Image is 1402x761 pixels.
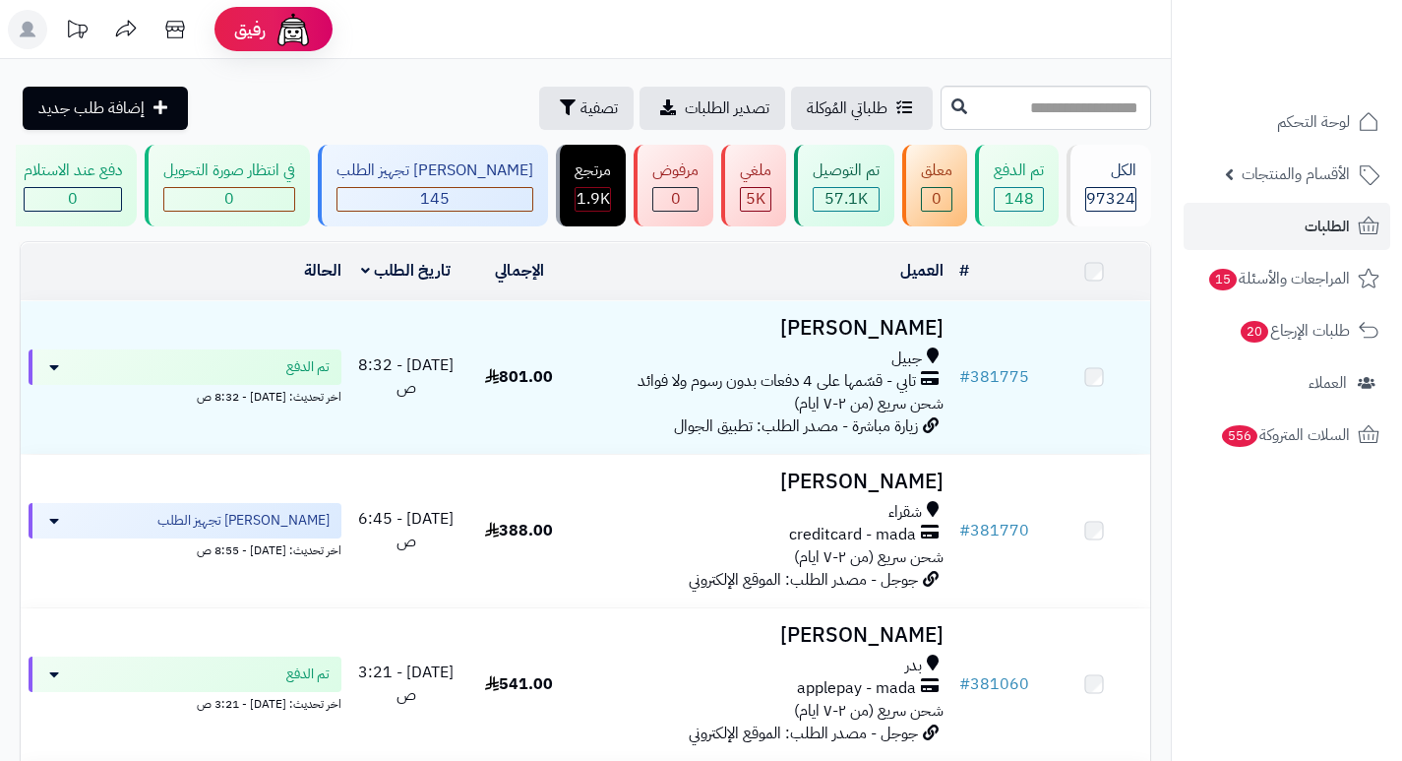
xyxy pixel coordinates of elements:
[814,188,879,211] div: 57149
[304,259,341,283] a: الحالة
[1309,369,1347,397] span: العملاء
[898,145,971,226] a: معلق 0
[286,357,330,377] span: تم الدفع
[674,414,918,438] span: زيارة مباشرة - مصدر الطلب: تطبيق الجوال
[337,188,532,211] div: 145
[1184,307,1390,354] a: طلبات الإرجاع20
[1005,187,1034,211] span: 148
[552,145,630,226] a: مرتجع 1.9K
[932,187,942,211] span: 0
[575,159,611,182] div: مرتجع
[959,259,969,283] a: #
[740,159,771,182] div: ملغي
[577,187,610,211] span: 1.9K
[959,672,970,696] span: #
[29,539,341,559] div: اخر تحديث: [DATE] - 8:55 ص
[900,259,944,283] a: العميل
[361,259,451,283] a: تاريخ الطلب
[959,672,1029,696] a: #381060
[994,159,1044,182] div: تم الدفع
[1220,421,1350,449] span: السلات المتروكة
[24,159,122,182] div: دفع عند الاستلام
[1184,203,1390,250] a: الطلبات
[689,722,918,745] span: جوجل - مصدر الطلب: الموقع الإلكتروني
[38,96,145,120] span: إضافة طلب جديد
[794,392,944,415] span: شحن سريع (من ٢-٧ ايام)
[157,511,330,531] span: [PERSON_NAME] تجهيز الطلب
[234,18,266,41] span: رفيق
[1184,98,1390,146] a: لوحة التحكم
[1209,269,1237,290] span: 15
[1222,425,1257,447] span: 556
[794,545,944,569] span: شحن سريع (من ٢-٧ ايام)
[1241,321,1268,343] span: 20
[1085,159,1136,182] div: الكل
[652,159,699,182] div: مرفوض
[583,317,944,340] h3: [PERSON_NAME]
[891,348,922,370] span: جبيل
[807,96,887,120] span: طلباتي المُوكلة
[638,370,916,393] span: تابي - قسّمها على 4 دفعات بدون رسوم ولا فوائد
[959,365,1029,389] a: #381775
[790,145,898,226] a: تم التوصيل 57.1K
[485,365,553,389] span: 801.00
[905,655,922,677] span: بدر
[336,159,533,182] div: [PERSON_NAME] تجهيز الطلب
[959,365,970,389] span: #
[922,188,951,211] div: 0
[274,10,313,49] img: ai-face.png
[1184,359,1390,407] a: العملاء
[824,187,868,211] span: 57.1K
[1184,412,1390,459] a: السلات المتروكة556
[495,259,544,283] a: الإجمالي
[741,188,770,211] div: 5008
[420,187,450,211] span: 145
[163,159,295,182] div: في انتظار صورة التحويل
[959,519,970,542] span: #
[539,87,634,130] button: تصفية
[224,187,234,211] span: 0
[746,187,765,211] span: 5K
[1086,187,1135,211] span: 97324
[358,507,454,553] span: [DATE] - 6:45 ص
[1242,160,1350,188] span: الأقسام والمنتجات
[813,159,880,182] div: تم التوصيل
[141,145,314,226] a: في انتظار صورة التحويل 0
[630,145,717,226] a: مرفوض 0
[580,96,618,120] span: تصفية
[1305,213,1350,240] span: الطلبات
[29,385,341,406] div: اخر تحديث: [DATE] - 8:32 ص
[971,145,1063,226] a: تم الدفع 148
[164,188,294,211] div: 0
[485,519,553,542] span: 388.00
[1239,317,1350,345] span: طلبات الإرجاع
[25,188,121,211] div: 0
[1,145,141,226] a: دفع عند الاستلام 0
[314,145,552,226] a: [PERSON_NAME] تجهيز الطلب 145
[789,524,916,546] span: creditcard - mada
[286,665,330,684] span: تم الدفع
[959,519,1029,542] a: #381770
[1268,55,1383,96] img: logo-2.png
[653,188,698,211] div: 0
[685,96,769,120] span: تصدير الطلبات
[52,10,101,54] a: تحديثات المنصة
[640,87,785,130] a: تصدير الطلبات
[576,188,610,211] div: 1855
[29,692,341,713] div: اخر تحديث: [DATE] - 3:21 ص
[1063,145,1155,226] a: الكل97324
[797,677,916,700] span: applepay - mada
[1277,108,1350,136] span: لوحة التحكم
[583,624,944,647] h3: [PERSON_NAME]
[794,699,944,723] span: شحن سريع (من ٢-٧ ايام)
[358,661,454,707] span: [DATE] - 3:21 ص
[791,87,933,130] a: طلباتي المُوكلة
[921,159,952,182] div: معلق
[671,187,681,211] span: 0
[1184,255,1390,302] a: المراجعات والأسئلة15
[888,501,922,524] span: شقراء
[23,87,188,130] a: إضافة طلب جديد
[689,568,918,592] span: جوجل - مصدر الطلب: الموقع الإلكتروني
[485,672,553,696] span: 541.00
[1207,265,1350,292] span: المراجعات والأسئلة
